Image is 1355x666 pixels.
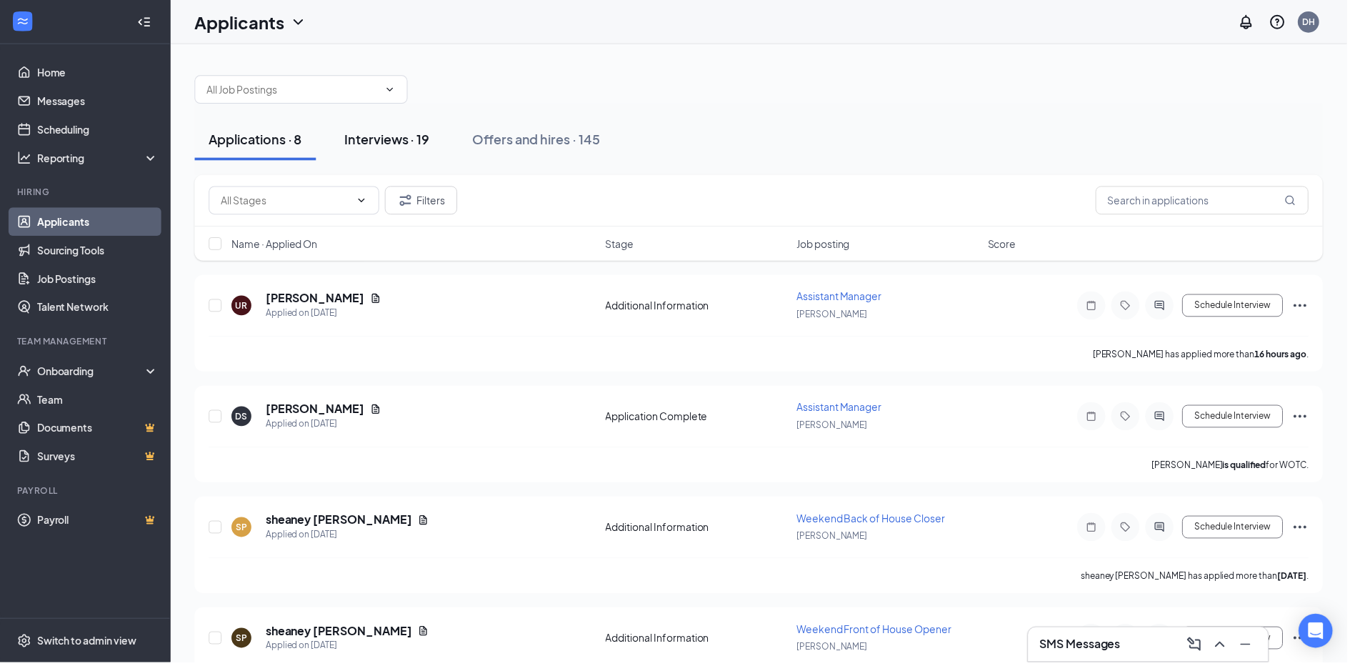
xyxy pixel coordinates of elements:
[801,292,887,304] span: Assistant Manager
[609,412,793,426] div: Application Complete
[1285,574,1314,585] b: [DATE]
[267,627,414,642] h5: sheaney [PERSON_NAME]
[37,116,159,144] a: Scheduling
[37,366,147,380] div: Onboarding
[37,209,159,237] a: Applicants
[801,311,873,322] span: [PERSON_NAME]
[237,636,249,648] div: SP
[1216,637,1239,660] button: ChevronUp
[801,238,855,252] span: Job posting
[267,419,384,434] div: Applied on [DATE]
[267,292,366,308] h5: [PERSON_NAME]
[1193,640,1210,657] svg: ComposeMessage
[1159,462,1316,474] p: [PERSON_NAME] for WOTC.
[372,406,384,417] svg: Document
[1189,407,1291,430] button: Schedule Interview
[267,515,414,531] h5: sheaney [PERSON_NAME]
[17,187,156,199] div: Hiring
[1219,640,1236,657] svg: ChevronUp
[609,635,793,649] div: Additional Information
[267,531,431,545] div: Applied on [DATE]
[237,413,249,425] div: DS
[1189,296,1291,319] button: Schedule Interview
[1089,525,1106,536] svg: Note
[1299,299,1316,316] svg: Ellipses
[346,131,432,149] div: Interviews · 19
[37,637,137,652] div: Switch to admin view
[372,294,384,306] svg: Document
[237,525,249,537] div: SP
[420,629,431,640] svg: Document
[17,637,31,652] svg: Settings
[386,84,398,96] svg: ChevronDown
[138,15,152,29] svg: Collapse
[291,14,309,31] svg: ChevronDown
[1158,302,1175,313] svg: ActiveChat
[1158,525,1175,536] svg: ActiveChat
[1276,14,1294,31] svg: QuestionInfo
[1245,14,1262,31] svg: Notifications
[609,300,793,314] div: Additional Information
[1299,522,1316,539] svg: Ellipses
[1244,640,1261,657] svg: Minimize
[609,523,793,537] div: Additional Information
[17,487,156,499] div: Payroll
[801,534,873,545] span: [PERSON_NAME]
[37,387,159,416] a: Team
[1189,519,1291,542] button: Schedule Interview
[1241,637,1264,660] button: Minimize
[1089,413,1106,424] svg: Note
[1306,617,1341,652] div: Open Intercom Messenger
[1124,413,1141,424] svg: Tag
[1099,350,1316,362] p: [PERSON_NAME] has applied more than .
[801,422,873,433] span: [PERSON_NAME]
[37,266,159,294] a: Job Postings
[17,151,31,166] svg: Analysis
[37,59,159,87] a: Home
[1046,640,1127,656] h3: SMS Messages
[801,403,887,416] span: Assistant Manager
[196,10,286,34] h1: Applicants
[1299,633,1316,650] svg: Ellipses
[37,509,159,537] a: PayrollCrown
[1262,351,1314,362] b: 16 hours ago
[37,237,159,266] a: Sourcing Tools
[237,302,249,314] div: UR
[994,238,1022,252] span: Score
[1087,573,1316,585] p: sheaney [PERSON_NAME] has applied more than .
[387,187,460,216] button: Filter Filters
[1190,637,1213,660] button: ComposeMessage
[37,416,159,444] a: DocumentsCrown
[801,626,957,639] span: Weekend Front of House Opener
[37,87,159,116] a: Messages
[1089,302,1106,313] svg: Note
[17,337,156,349] div: Team Management
[1310,16,1323,28] div: DH
[399,193,416,210] svg: Filter
[1124,302,1141,313] svg: Tag
[233,238,319,252] span: Name · Applied On
[37,294,159,323] a: Talent Network
[609,238,638,252] span: Stage
[1102,187,1316,216] input: Search in applications
[1292,196,1304,207] svg: MagnifyingGlass
[1230,462,1274,473] b: is qualified
[1299,410,1316,427] svg: Ellipses
[37,444,159,473] a: SurveysCrown
[17,366,31,380] svg: UserCheck
[801,645,873,656] span: [PERSON_NAME]
[801,515,951,527] span: Weekend Back of House Closer
[358,196,369,207] svg: ChevronDown
[267,642,431,657] div: Applied on [DATE]
[267,404,366,419] h5: [PERSON_NAME]
[267,308,384,322] div: Applied on [DATE]
[208,82,381,98] input: All Job Postings
[475,131,604,149] div: Offers and hires · 145
[1158,413,1175,424] svg: ActiveChat
[37,151,160,166] div: Reporting
[222,194,352,209] input: All Stages
[16,14,30,29] svg: WorkstreamLogo
[1124,525,1141,536] svg: Tag
[420,517,431,529] svg: Document
[210,131,304,149] div: Applications · 8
